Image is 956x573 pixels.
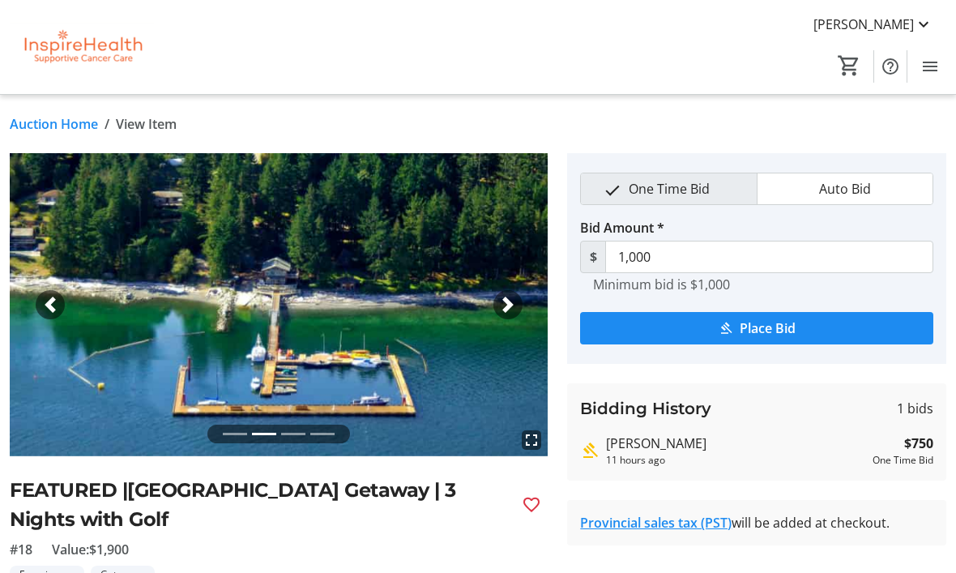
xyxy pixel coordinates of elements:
[593,276,730,293] tr-hint: Minimum bid is $1,000
[580,241,606,273] span: $
[10,6,154,88] img: InspireHealth Supportive Cancer Care's Logo
[580,218,664,237] label: Bid Amount *
[606,434,866,453] div: [PERSON_NAME]
[874,50,907,83] button: Help
[515,489,548,521] button: Favourite
[10,114,98,134] a: Auction Home
[10,476,509,534] h2: FEATURED |[GEOGRAPHIC_DATA] Getaway | 3 Nights with Golf
[10,153,548,456] img: Image
[873,453,933,468] div: One Time Bid
[580,514,732,532] a: Provincial sales tax (PST)
[914,50,946,83] button: Menu
[580,396,711,421] h3: Bidding History
[116,114,177,134] span: View Item
[606,453,866,468] div: 11 hours ago
[580,441,600,460] mat-icon: Highest bid
[10,540,32,559] span: #18
[105,114,109,134] span: /
[522,430,541,450] mat-icon: fullscreen
[52,540,129,559] span: Value: $1,900
[580,312,933,344] button: Place Bid
[834,51,864,80] button: Cart
[904,434,933,453] strong: $750
[580,513,933,532] div: will be added at checkout.
[800,11,946,37] button: [PERSON_NAME]
[897,399,933,418] span: 1 bids
[809,173,881,204] span: Auto Bid
[619,173,719,204] span: One Time Bid
[740,319,796,338] span: Place Bid
[813,15,914,34] span: [PERSON_NAME]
